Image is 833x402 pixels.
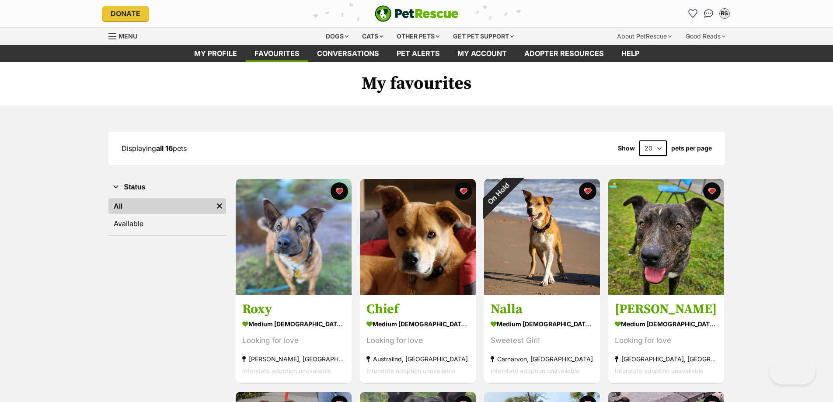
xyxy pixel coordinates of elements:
a: [PERSON_NAME] medium [DEMOGRAPHIC_DATA] Dog Looking for love [GEOGRAPHIC_DATA], [GEOGRAPHIC_DATA]... [608,295,724,384]
div: Dogs [320,28,355,45]
div: Other pets [390,28,446,45]
a: Roxy medium [DEMOGRAPHIC_DATA] Dog Looking for love [PERSON_NAME], [GEOGRAPHIC_DATA] Interstate a... [236,295,352,384]
strong: all 16 [156,144,173,153]
label: pets per page [671,145,712,152]
div: RS [720,9,729,18]
span: Interstate adoption unavailable [615,367,704,375]
a: Available [108,216,226,231]
a: Conversations [702,7,716,21]
div: About PetRescue [611,28,678,45]
img: chat-41dd97257d64d25036548639549fe6c8038ab92f7586957e7f3b1b290dea8141.svg [704,9,713,18]
div: Good Reads [680,28,732,45]
a: Donate [102,6,149,21]
div: Status [108,196,226,235]
div: medium [DEMOGRAPHIC_DATA] Dog [366,318,469,331]
a: My account [449,45,516,62]
div: Looking for love [242,335,345,347]
a: conversations [308,45,388,62]
button: favourite [579,182,596,200]
div: Cats [356,28,389,45]
a: Pet alerts [388,45,449,62]
h3: Chief [366,301,469,318]
img: Roxy [236,179,352,295]
div: On Hold [473,168,524,219]
ul: Account quick links [686,7,732,21]
a: All [108,198,213,214]
button: Status [108,182,226,193]
div: Looking for love [366,335,469,347]
button: favourite [703,182,721,200]
span: Interstate adoption unavailable [366,367,455,375]
a: Menu [108,28,143,43]
h3: [PERSON_NAME] [615,301,718,318]
h3: Roxy [242,301,345,318]
button: favourite [331,182,348,200]
a: PetRescue [375,5,459,22]
a: Help [613,45,648,62]
div: [GEOGRAPHIC_DATA], [GEOGRAPHIC_DATA] [615,353,718,365]
h3: Nalla [491,301,593,318]
a: Adopter resources [516,45,613,62]
div: medium [DEMOGRAPHIC_DATA] Dog [242,318,345,331]
div: Looking for love [615,335,718,347]
img: Nalla [484,179,600,295]
span: Interstate adoption unavailable [242,367,331,375]
button: favourite [455,182,472,200]
div: Sweetest Girl! [491,335,593,347]
div: Australind, [GEOGRAPHIC_DATA] [366,353,469,365]
span: Displaying pets [122,144,187,153]
a: My profile [185,45,246,62]
img: Arlo [608,179,724,295]
a: Remove filter [213,198,226,214]
a: Nalla medium [DEMOGRAPHIC_DATA] Dog Sweetest Girl! Carnarvon, [GEOGRAPHIC_DATA] Interstate adopti... [484,295,600,384]
img: logo-e224e6f780fb5917bec1dbf3a21bbac754714ae5b6737aabdf751b685950b380.svg [375,5,459,22]
a: On Hold [484,288,600,297]
div: medium [DEMOGRAPHIC_DATA] Dog [491,318,593,331]
span: Menu [119,32,137,40]
div: medium [DEMOGRAPHIC_DATA] Dog [615,318,718,331]
a: Chief medium [DEMOGRAPHIC_DATA] Dog Looking for love Australind, [GEOGRAPHIC_DATA] Interstate ado... [360,295,476,384]
iframe: Help Scout Beacon - Open [770,358,816,385]
button: My account [718,7,732,21]
a: Favourites [246,45,308,62]
span: Interstate adoption unavailable [491,367,579,375]
img: Chief [360,179,476,295]
a: Favourites [686,7,700,21]
div: [PERSON_NAME], [GEOGRAPHIC_DATA] [242,353,345,365]
span: Show [618,145,635,152]
div: Carnarvon, [GEOGRAPHIC_DATA] [491,353,593,365]
div: Get pet support [447,28,520,45]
